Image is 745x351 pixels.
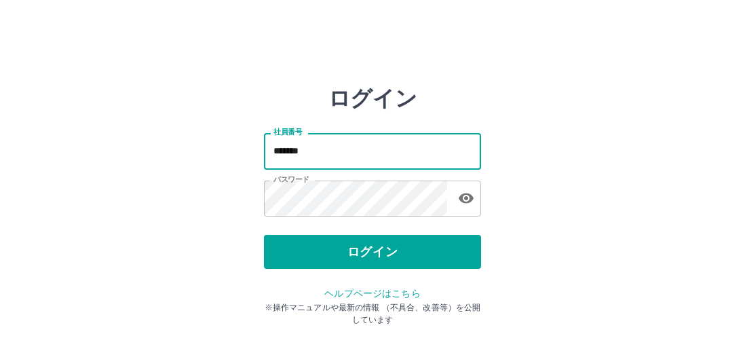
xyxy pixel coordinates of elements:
label: 社員番号 [273,127,302,137]
p: ※操作マニュアルや最新の情報 （不具合、改善等）を公開しています [264,301,481,326]
a: ヘルプページはこちら [324,288,420,299]
h2: ログイン [328,86,417,111]
button: ログイン [264,235,481,269]
label: パスワード [273,174,309,185]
